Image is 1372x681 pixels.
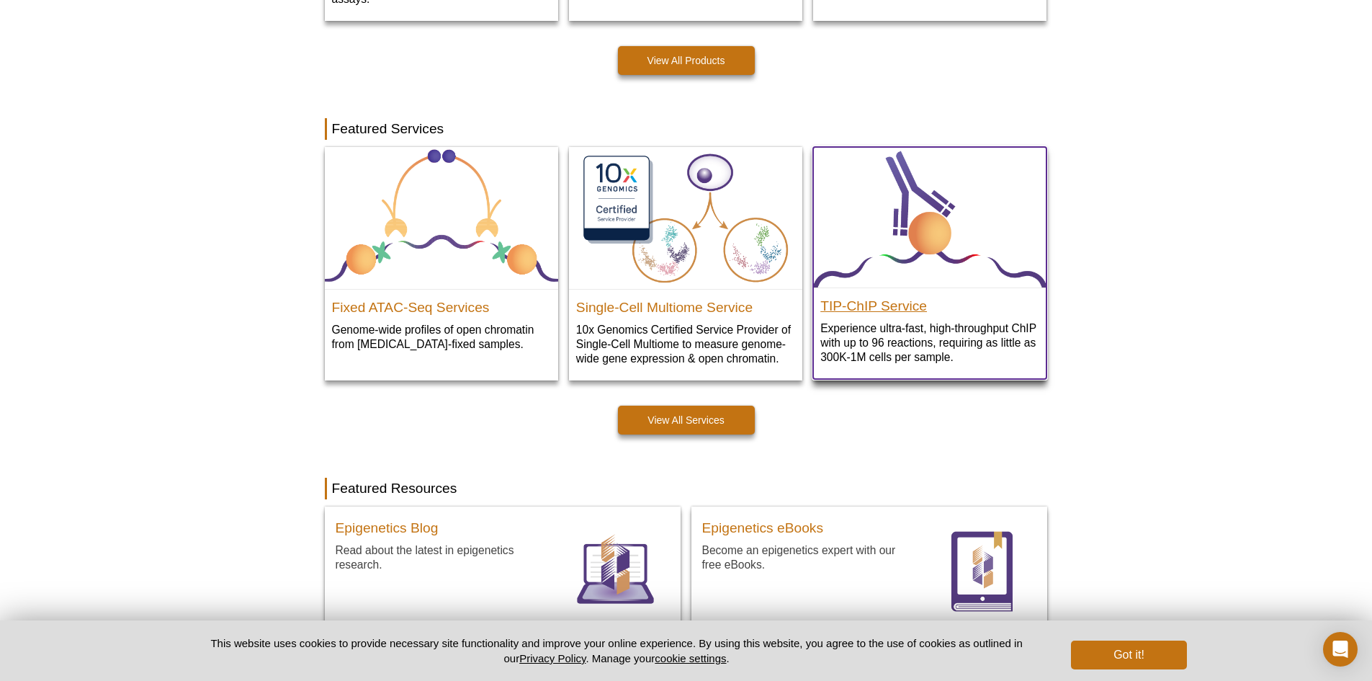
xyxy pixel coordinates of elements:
[519,652,586,664] a: Privacy Policy
[820,321,1039,365] p: Experience ultra-fast, high-throughput ChIP with up to 96 reactions, requiring as little as 300K-...
[186,636,1048,666] p: This website uses cookies to provide necessary site functionality and improve your online experie...
[569,147,802,290] img: Single-Cell Multiome Servicee
[336,517,439,543] a: Epigenetics Blog
[325,118,1048,140] h2: Featured Services
[928,517,1036,626] img: eBooks
[325,147,558,290] img: Fixed ATAC-Seq Services
[928,517,1036,629] a: eBooks
[576,293,795,315] h2: Single-Cell Multiome Service
[336,521,439,535] h3: Epigenetics Blog
[325,147,558,367] a: Fixed ATAC-Seq Services Fixed ATAC-Seq Services Genome-wide profiles of open chromatin from [MEDI...
[655,652,726,664] button: cookie settings
[813,147,1046,380] a: TIP-ChIP Service TIP-ChIP Service Experience ultra-fast, high-throughput ChIP with up to 96 react...
[702,521,824,535] h3: Epigenetics eBooks
[820,292,1039,313] h2: TIP-ChIP Service
[562,517,670,629] a: Blog
[1323,632,1358,667] div: Open Intercom Messenger
[332,293,551,315] h2: Fixed ATAC-Seq Services
[336,543,551,572] p: Read about the latest in epigenetics research.
[576,322,795,366] p: 10x Genomics Certified Service Provider of Single-Cell Multiome to measure genome-wide gene expre...
[332,322,551,352] p: Genome-wide profiles of open chromatin from [MEDICAL_DATA]-fixed samples.
[702,517,824,543] a: Epigenetics eBooks
[325,478,1048,499] h2: Featured Resources
[813,147,1046,288] img: TIP-ChIP Service
[618,406,755,435] a: View All Services
[702,543,918,572] p: Become an epigenetics expert with our free eBooks.
[1071,641,1186,669] button: Got it!
[618,46,755,75] a: View All Products
[569,147,802,381] a: Single-Cell Multiome Servicee Single-Cell Multiome Service 10x Genomics Certified Service Provide...
[562,517,670,626] img: Blog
